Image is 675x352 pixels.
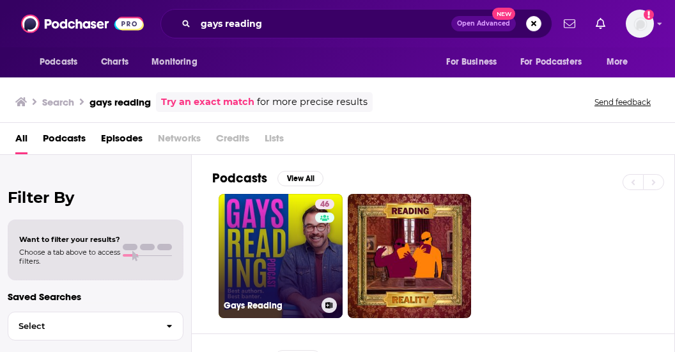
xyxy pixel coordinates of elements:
svg: Add a profile image [644,10,654,20]
button: Open AdvancedNew [451,16,516,31]
a: Podcasts [43,128,86,154]
button: open menu [512,50,600,74]
span: Want to filter your results? [19,235,120,244]
span: For Podcasters [520,53,582,71]
a: Show notifications dropdown [591,13,610,35]
a: All [15,128,27,154]
h3: Search [42,96,74,108]
span: For Business [446,53,497,71]
a: Episodes [101,128,143,154]
span: Select [8,322,156,330]
span: for more precise results [257,95,368,109]
button: View All [277,171,323,186]
span: New [492,8,515,20]
span: Logged in as AtriaBooks [626,10,654,38]
a: Try an exact match [161,95,254,109]
h2: Podcasts [212,170,267,186]
button: Select [8,312,183,340]
span: Lists [265,128,284,154]
a: Show notifications dropdown [559,13,580,35]
span: Podcasts [40,53,77,71]
span: 46 [320,198,329,211]
div: Search podcasts, credits, & more... [160,9,552,38]
input: Search podcasts, credits, & more... [196,13,451,34]
button: Show profile menu [626,10,654,38]
span: Monitoring [151,53,197,71]
span: Choose a tab above to access filters. [19,248,120,266]
span: Open Advanced [457,20,510,27]
a: 46Gays Reading [219,194,343,318]
span: Charts [101,53,128,71]
button: Send feedback [591,97,655,108]
a: Charts [93,50,136,74]
a: 46 [315,199,334,209]
a: PodcastsView All [212,170,323,186]
h2: Filter By [8,188,183,207]
span: Credits [216,128,249,154]
h3: gays reading [89,96,151,108]
button: open menu [598,50,644,74]
img: User Profile [626,10,654,38]
p: Saved Searches [8,291,183,303]
span: More [607,53,628,71]
img: Podchaser - Follow, Share and Rate Podcasts [21,12,144,36]
button: open menu [143,50,213,74]
button: open menu [31,50,94,74]
span: Networks [158,128,201,154]
button: open menu [437,50,513,74]
h3: Gays Reading [224,300,316,311]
